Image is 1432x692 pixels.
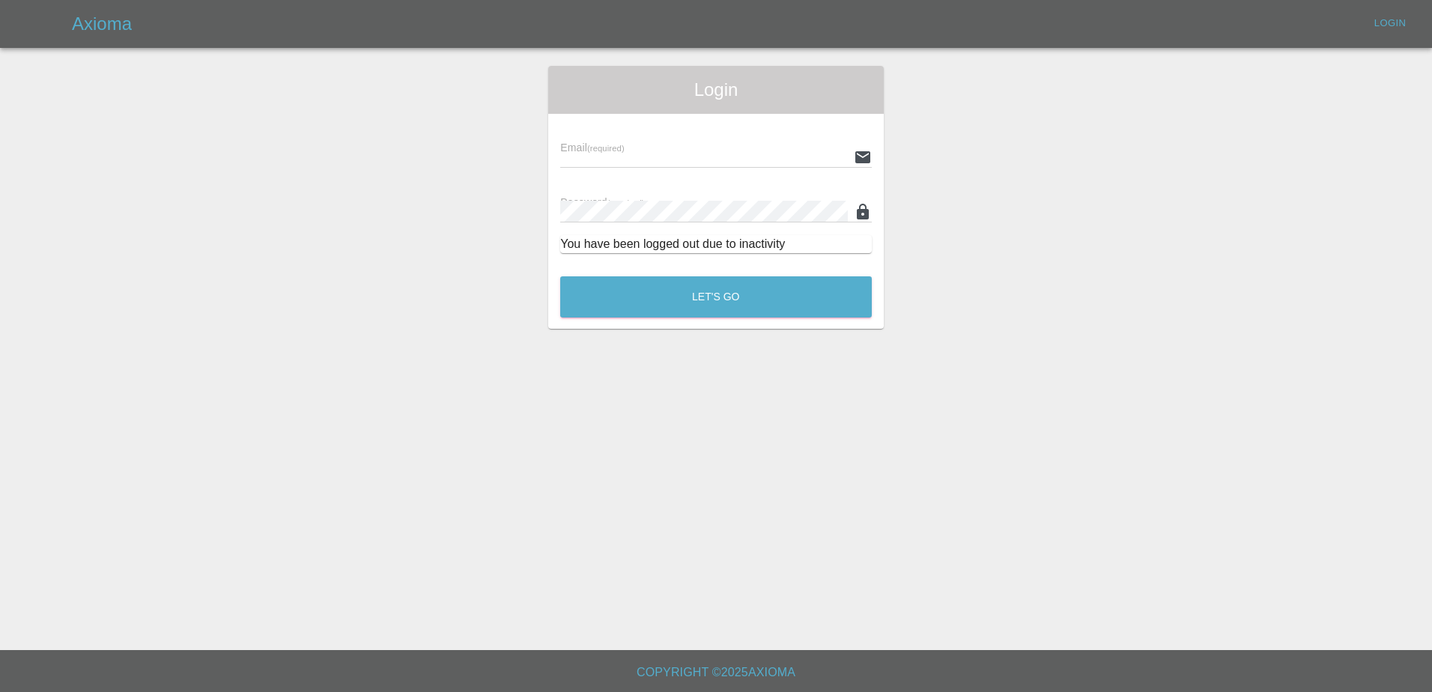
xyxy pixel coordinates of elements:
button: Let's Go [560,276,872,318]
span: Email [560,142,624,154]
h5: Axioma [72,12,132,36]
span: Password [560,196,644,208]
h6: Copyright © 2025 Axioma [12,662,1420,683]
a: Login [1366,12,1414,35]
small: (required) [607,198,645,207]
small: (required) [587,144,625,153]
div: You have been logged out due to inactivity [560,235,872,253]
span: Login [560,78,872,102]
